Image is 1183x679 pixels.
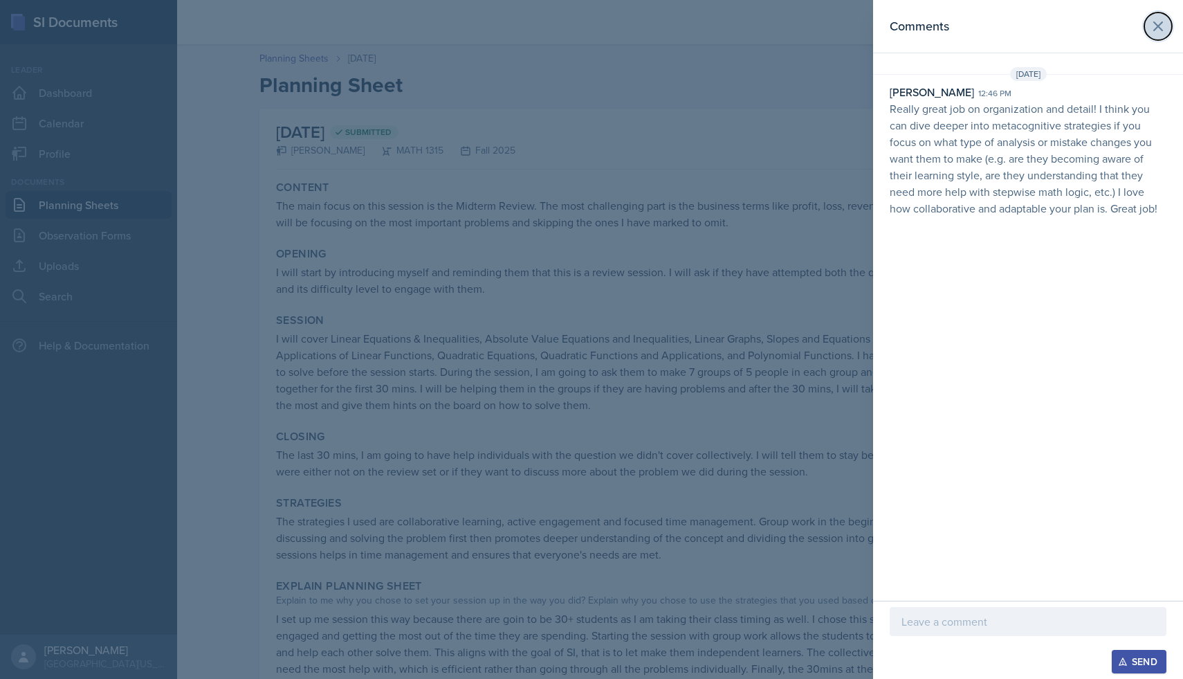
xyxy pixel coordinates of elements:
[890,17,949,36] h2: Comments
[890,100,1166,217] p: Really great job on organization and detail! I think you can dive deeper into metacognitive strat...
[1121,656,1157,667] div: Send
[890,84,974,100] div: [PERSON_NAME]
[978,87,1011,100] div: 12:46 pm
[1010,67,1047,81] span: [DATE]
[1112,650,1166,673] button: Send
